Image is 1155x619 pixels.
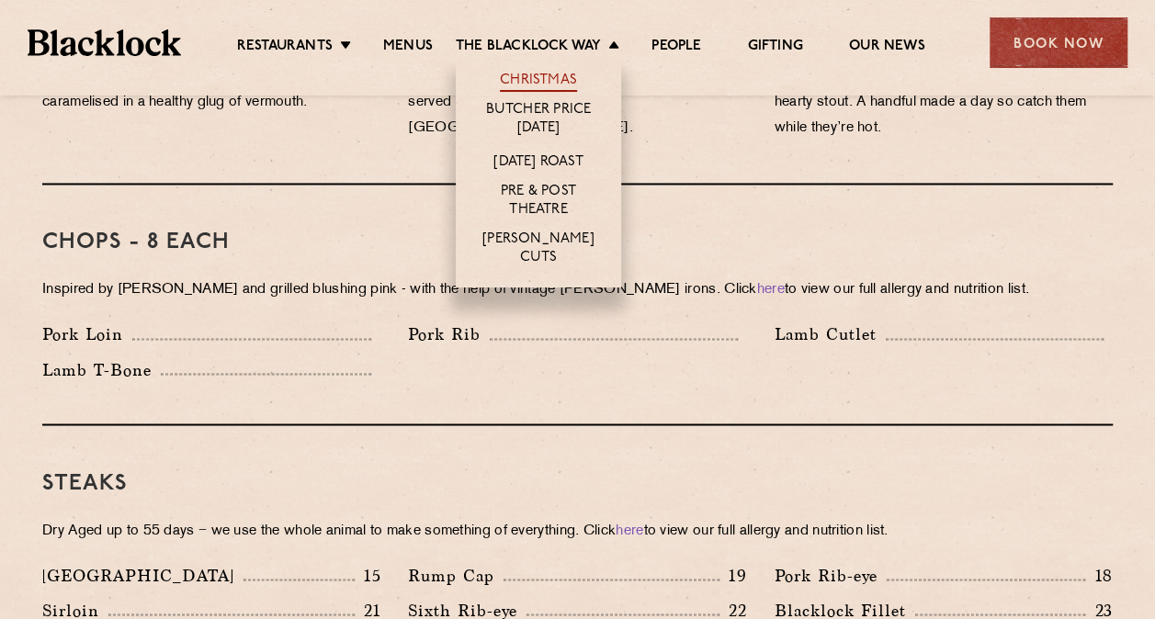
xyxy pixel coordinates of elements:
p: Our take on the classic “Steak-On-White” first served at [PERSON_NAME] in [GEOGRAPHIC_DATA] in [D... [408,64,746,141]
a: here [757,283,785,297]
p: Lamb T-Bone [42,356,161,382]
p: [GEOGRAPHIC_DATA] [42,562,243,588]
a: Menus [383,38,433,58]
img: BL_Textured_Logo-footer-cropped.svg [28,29,181,55]
p: Pork Rib-eye [775,562,887,588]
div: Book Now [990,17,1127,68]
h3: Chops - 8 each [42,231,1113,254]
a: Restaurants [237,38,333,58]
a: People [651,38,701,58]
a: [PERSON_NAME] Cuts [474,231,603,269]
p: 15 [355,563,381,587]
a: Butcher Price [DATE] [474,101,603,140]
a: Christmas [500,72,577,92]
h3: Steaks [42,471,1113,495]
p: Pork Loin [42,321,132,347]
p: Rump Cap [408,562,504,588]
p: Dry Aged up to 55 days − we use the whole animal to make something of everything. Click to view o... [42,518,1113,544]
a: Pre & Post Theatre [474,183,603,221]
p: Lamb Cutlet [775,321,886,347]
p: 19 [719,563,747,587]
p: Trimmings from our morning butchery, fuelled by a hearty stout. A handful made a day so catch the... [775,64,1113,141]
a: Gifting [747,38,802,58]
a: Our News [849,38,925,58]
a: here [616,523,643,537]
p: Inspired by [PERSON_NAME] and grilled blushing pink - with the help of vintage [PERSON_NAME] iron... [42,277,1113,303]
a: The Blacklock Way [456,38,601,58]
p: 18 [1085,563,1113,587]
a: [DATE] Roast [493,153,583,174]
p: Pork Rib [408,321,490,347]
